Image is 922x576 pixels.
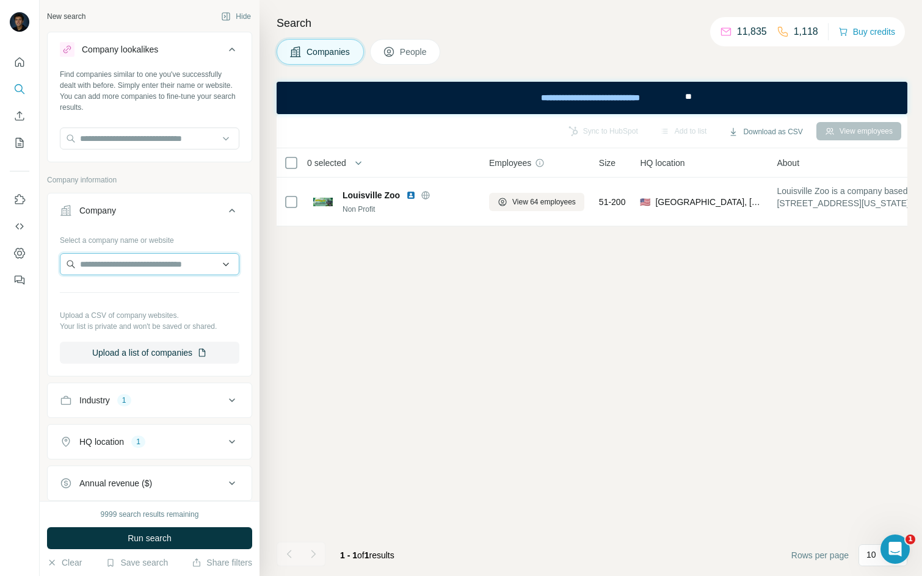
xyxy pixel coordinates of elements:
div: Annual revenue ($) [79,477,152,489]
div: 9999 search results remaining [101,509,199,520]
img: LinkedIn logo [406,190,416,200]
p: 11,835 [737,24,767,39]
button: Enrich CSV [10,105,29,127]
button: View 64 employees [489,193,584,211]
span: 51-200 [599,196,626,208]
span: About [777,157,799,169]
p: 10 [866,549,876,561]
img: Logo of Louisville Zoo [313,198,333,206]
span: 1 [906,535,915,544]
button: Clear [47,556,82,569]
div: 1 [131,436,145,447]
div: HQ location [79,436,124,448]
span: results [340,550,394,560]
div: Industry [79,394,110,406]
p: 1,118 [794,24,818,39]
span: of [357,550,365,560]
span: 0 selected [307,157,346,169]
button: Industry1 [48,386,252,415]
div: Select a company name or website [60,230,239,246]
span: Rows per page [791,549,849,561]
button: HQ location1 [48,427,252,456]
p: Company information [47,175,252,185]
button: Download as CSV [720,123,811,141]
h4: Search [277,15,907,32]
button: Upload a list of companies [60,342,239,364]
span: View 64 employees [512,196,576,207]
button: Dashboard [10,242,29,264]
button: Search [10,78,29,100]
div: Company [79,204,116,217]
button: Use Surfe on LinkedIn [10,189,29,211]
button: Use Surfe API [10,215,29,237]
img: Avatar [10,12,29,32]
p: Upload a CSV of company websites. [60,310,239,321]
span: Size [599,157,615,169]
span: 🇺🇸 [640,196,650,208]
button: Annual revenue ($) [48,469,252,498]
button: Feedback [10,269,29,291]
div: Find companies similar to one you've successfully dealt with before. Simply enter their name or w... [60,69,239,113]
button: Run search [47,527,252,549]
div: Company lookalikes [82,43,158,56]
span: HQ location [640,157,684,169]
span: Louisville Zoo [343,189,400,201]
span: People [400,46,428,58]
button: Company lookalikes [48,35,252,69]
button: My lists [10,132,29,154]
div: Non Profit [343,204,474,215]
span: Run search [128,532,172,544]
button: Share filters [192,556,252,569]
span: 1 [365,550,369,560]
div: New search [47,11,85,22]
span: 1 - 1 [340,550,357,560]
button: Buy credits [838,23,895,40]
iframe: Banner [277,82,907,114]
p: Your list is private and won't be saved or shared. [60,321,239,332]
div: 1 [117,395,131,406]
span: [GEOGRAPHIC_DATA], [US_STATE] [655,196,762,208]
button: Quick start [10,51,29,73]
span: Employees [489,157,531,169]
button: Company [48,196,252,230]
button: Hide [212,7,260,26]
button: Save search [106,556,168,569]
iframe: Intercom live chat [880,535,910,564]
span: Companies [307,46,351,58]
